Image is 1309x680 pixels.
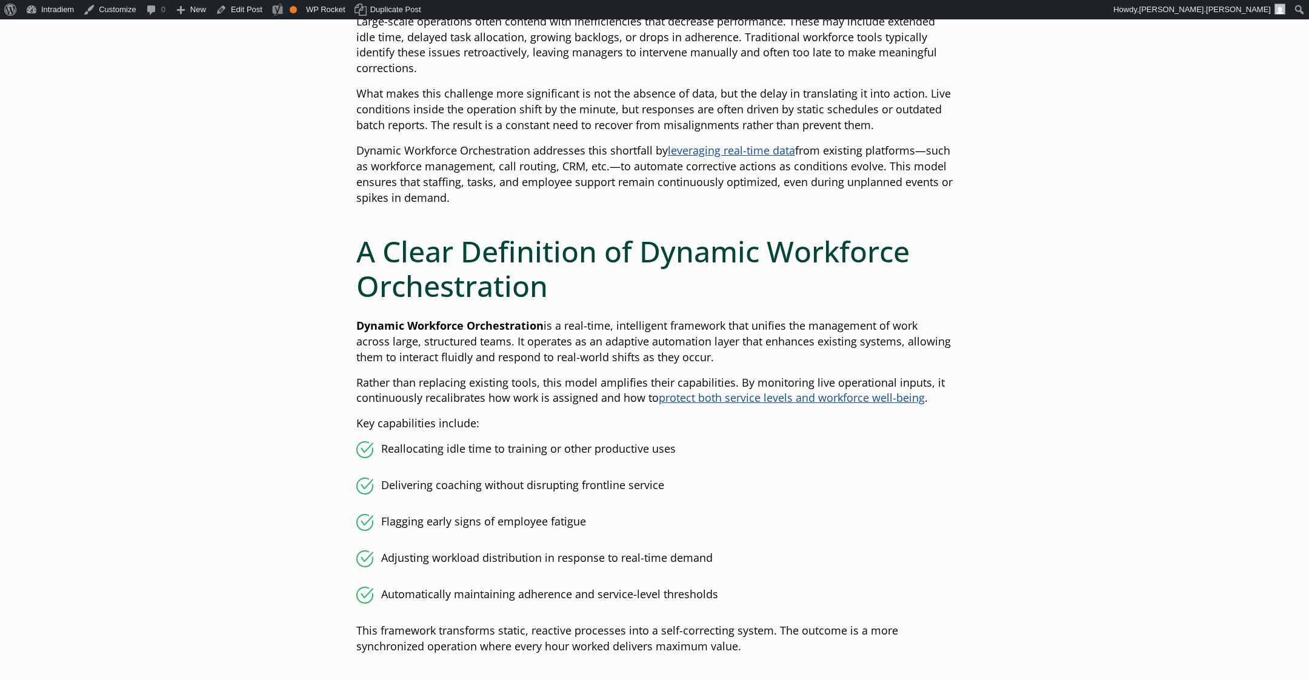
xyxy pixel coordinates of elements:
p: What makes this challenge more significant is not the absence of data, but the delay in translati... [356,86,953,133]
p: This framework transforms static, reactive processes into a self-correcting system. The outcome i... [356,623,953,655]
h2: A Clear Definition of Dynamic Workforce Orchestration [356,234,953,304]
li: Adjusting workload distribution in response to real-time demand [356,550,953,567]
li: Automatically maintaining adherence and service-level thresholds [356,587,953,604]
p: is a real-time, intelligent framework that unifies the management of work across large, structure... [356,318,953,365]
span: [PERSON_NAME].[PERSON_NAME] [1139,5,1271,14]
strong: Dynamic Workforce Orchestration [356,318,544,333]
a: Link opens in a new window [659,390,925,405]
p: Key capabilities include: [356,416,953,432]
p: Dynamic Workforce Orchestration addresses this shortfall by from existing platforms—such as workf... [356,143,953,206]
p: Large-scale operations often contend with inefficiencies that decrease performance. These may inc... [356,14,953,77]
li: Delivering coaching without disrupting frontline service [356,478,953,495]
a: Link opens in a new window [668,143,795,158]
li: Flagging early signs of employee fatigue [356,514,953,531]
div: OK [290,6,297,13]
p: Rather than replacing existing tools, this model amplifies their capabilities. By monitoring live... [356,375,953,407]
li: Reallocating idle time to training or other productive uses [356,441,953,458]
